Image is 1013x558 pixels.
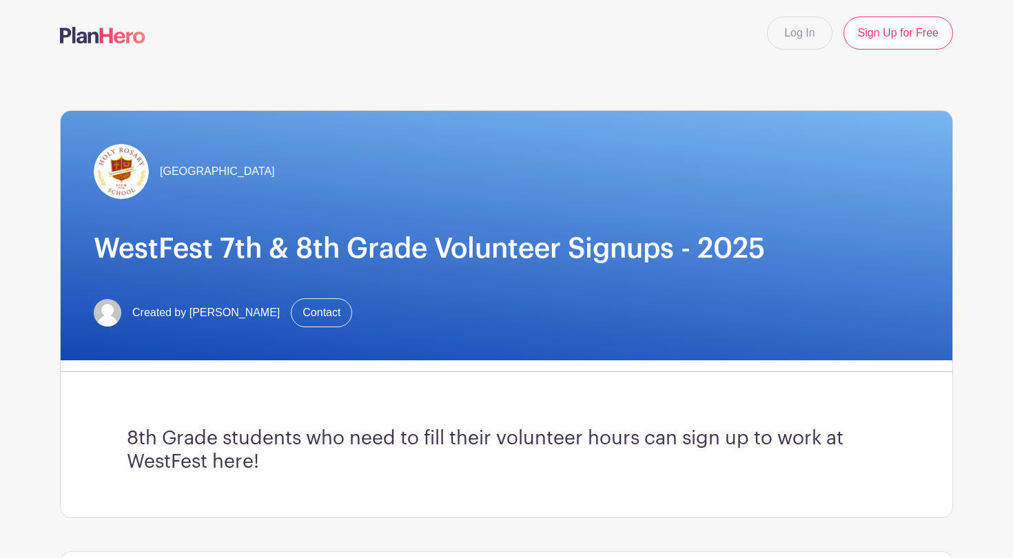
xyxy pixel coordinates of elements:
[160,163,275,180] span: [GEOGRAPHIC_DATA]
[843,17,953,50] a: Sign Up for Free
[291,298,352,327] a: Contact
[94,232,919,265] h1: WestFest 7th & 8th Grade Volunteer Signups - 2025
[60,27,145,43] img: logo-507f7623f17ff9eddc593b1ce0a138ce2505c220e1c5a4e2b4648c50719b7d32.svg
[767,17,832,50] a: Log In
[127,427,886,473] h3: 8th Grade students who need to fill their volunteer hours can sign up to work at WestFest here!
[132,304,280,321] span: Created by [PERSON_NAME]
[94,299,121,327] img: default-ce2991bfa6775e67f084385cd625a349d9dcbb7a52a09fb2fda1e96e2d18dcdb.png
[94,144,149,199] img: hr-logo-circle.png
